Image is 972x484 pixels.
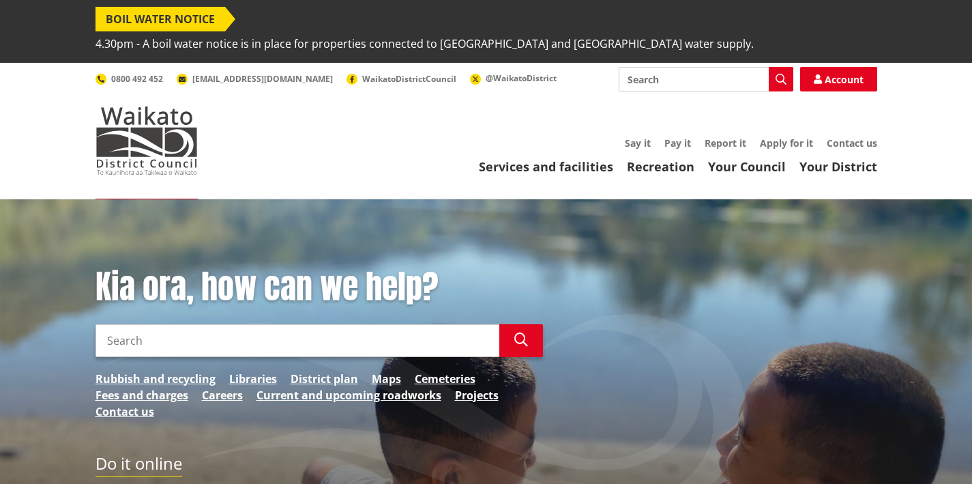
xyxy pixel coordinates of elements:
[95,106,198,175] img: Waikato District Council - Te Kaunihera aa Takiwaa o Waikato
[95,268,543,307] h1: Kia ora, how can we help?
[705,137,746,150] a: Report it
[799,158,877,175] a: Your District
[362,73,456,85] span: WaikatoDistrictCouncil
[372,371,401,387] a: Maps
[455,387,499,403] a: Projects
[415,371,475,387] a: Cemeteries
[486,72,557,84] span: @WaikatoDistrict
[800,67,877,91] a: Account
[95,371,216,387] a: Rubbish and recycling
[291,371,358,387] a: District plan
[95,403,154,420] a: Contact us
[95,454,182,478] h2: Do it online
[192,73,333,85] span: [EMAIL_ADDRESS][DOMAIN_NAME]
[479,158,613,175] a: Services and facilities
[95,7,225,31] span: BOIL WATER NOTICE
[95,387,188,403] a: Fees and charges
[202,387,243,403] a: Careers
[177,73,333,85] a: [EMAIL_ADDRESS][DOMAIN_NAME]
[619,67,793,91] input: Search input
[347,73,456,85] a: WaikatoDistrictCouncil
[95,324,499,357] input: Search input
[111,73,163,85] span: 0800 492 452
[664,137,691,150] a: Pay it
[95,73,163,85] a: 0800 492 452
[470,72,557,84] a: @WaikatoDistrict
[827,137,877,150] a: Contact us
[708,158,786,175] a: Your Council
[229,371,277,387] a: Libraries
[627,158,694,175] a: Recreation
[760,137,813,150] a: Apply for it
[625,137,651,150] a: Say it
[256,387,441,403] a: Current and upcoming roadworks
[95,31,754,56] span: 4.30pm - A boil water notice is in place for properties connected to [GEOGRAPHIC_DATA] and [GEOGR...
